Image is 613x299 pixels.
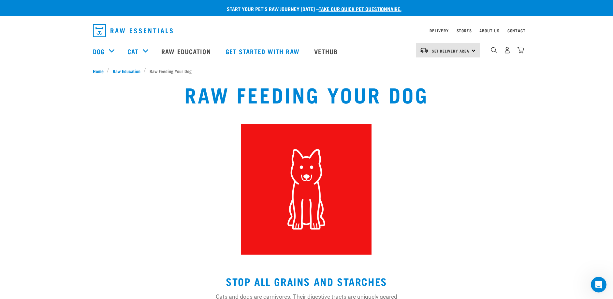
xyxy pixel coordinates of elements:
a: Stores [457,29,472,32]
img: van-moving.png [420,47,429,53]
img: home-icon@2x.png [517,47,524,54]
h1: Raw Feeding Your Dog [184,82,429,106]
nav: breadcrumbs [93,68,520,74]
a: take our quick pet questionnaire. [319,7,401,10]
img: 2.png [241,124,372,255]
a: Delivery [430,29,448,32]
a: About Us [479,29,499,32]
nav: dropdown navigation [88,22,526,40]
a: Cat [127,46,139,56]
a: Contact [507,29,526,32]
img: user.png [504,47,511,54]
a: Dog [93,46,105,56]
a: Home [93,68,107,74]
iframe: Intercom live chat [591,277,606,292]
img: home-icon-1@2x.png [491,47,497,53]
span: Set Delivery Area [432,50,470,52]
span: Home [93,68,104,74]
a: Vethub [308,38,346,64]
span: Raw Education [113,68,140,74]
a: Get started with Raw [219,38,308,64]
h2: STOP ALL GRAINS AND STARCHES [214,275,399,287]
a: Raw Education [155,38,219,64]
img: Raw Essentials Logo [93,24,173,37]
a: Raw Education [109,68,144,74]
